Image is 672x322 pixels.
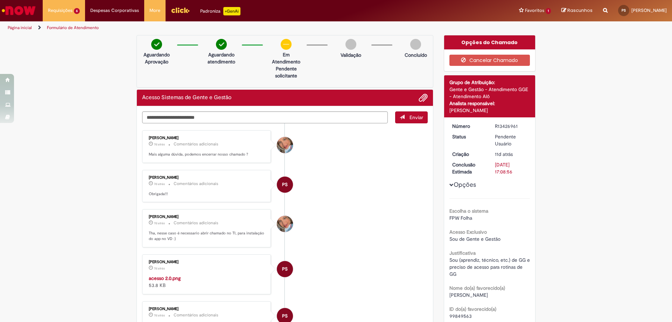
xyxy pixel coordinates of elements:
[444,35,535,49] div: Opções do Chamado
[495,123,527,130] div: R13426961
[149,152,265,157] p: Mais alguma dúvida, podemos encerrar nosso chamado ?
[449,236,500,242] span: Sou de Gente e Gestão
[154,182,165,186] span: 7d atrás
[341,52,361,59] p: Validação
[405,52,427,59] p: Concluído
[154,221,165,225] span: 7d atrás
[449,306,496,312] b: ID do(a) favorecido(a)
[142,95,231,101] h2: Acesso Sistemas de Gente e Gestão Histórico de tíquete
[447,133,490,140] dt: Status
[561,7,593,14] a: Rascunhos
[74,8,80,14] span: 6
[149,260,265,264] div: [PERSON_NAME]
[151,39,162,50] img: check-circle-green.png
[395,111,428,123] button: Enviar
[47,25,99,30] a: Formulário de Atendimento
[409,114,423,121] span: Enviar
[154,221,165,225] time: 22/08/2025 13:11:17
[149,176,265,180] div: [PERSON_NAME]
[447,151,490,158] dt: Criação
[495,133,527,147] div: Pendente Usuário
[449,208,488,214] b: Escolha o sistema
[495,161,527,175] div: [DATE] 17:08:56
[449,229,487,235] b: Acesso Exclusivo
[277,261,293,277] div: Polyana Silva Santos
[142,111,388,123] textarea: Digite sua mensagem aqui...
[525,7,544,14] span: Favoritos
[154,182,165,186] time: 22/08/2025 13:14:17
[216,39,227,50] img: check-circle-green.png
[149,231,265,241] p: Tha, nesse caso é necessario abrir chamado no TI, para instalação do app no VD :)
[449,100,530,107] div: Analista responsável:
[149,307,265,311] div: [PERSON_NAME]
[269,65,303,79] p: Pendente solicitante
[5,21,443,34] ul: Trilhas de página
[200,7,240,15] div: Padroniza
[449,292,488,298] span: [PERSON_NAME]
[449,86,530,100] div: Gente e Gestão - Atendimento GGE - Atendimento Alô
[149,215,265,219] div: [PERSON_NAME]
[149,7,160,14] span: More
[567,7,593,14] span: Rascunhos
[447,123,490,130] dt: Número
[282,261,288,278] span: PS
[223,7,240,15] p: +GenAi
[546,8,551,14] span: 1
[449,313,472,319] span: 99849563
[171,5,190,15] img: click_logo_yellow_360x200.png
[419,93,428,102] button: Adicionar anexos
[8,25,32,30] a: Página inicial
[90,7,139,14] span: Despesas Corporativas
[149,275,181,281] a: acesso 2.0.png
[449,285,505,291] b: Nome do(a) favorecido(a)
[447,161,490,175] dt: Conclusão Estimada
[345,39,356,50] img: img-circle-grey.png
[154,142,165,146] time: 22/08/2025 13:27:45
[622,8,626,13] span: PS
[149,275,265,289] div: 53.8 KB
[269,51,303,65] p: Em Atendimento
[281,39,292,50] img: circle-minus.png
[154,266,165,270] span: 7d atrás
[449,257,531,277] span: Sou (aprendiz, técnico, etc.) de GG e preciso de acesso para rotinas de GG
[449,107,530,114] div: [PERSON_NAME]
[154,142,165,146] span: 7d atrás
[204,51,238,65] p: Aguardando atendimento
[149,191,265,197] p: Obrigada!!!
[48,7,72,14] span: Requisições
[282,176,288,193] span: PS
[140,51,174,65] p: Aguardando Aprovação
[154,313,165,317] span: 7d atrás
[495,151,527,158] div: 19/08/2025 08:54:59
[631,7,667,13] span: [PERSON_NAME]
[495,151,513,157] time: 19/08/2025 08:54:59
[174,181,218,187] small: Comentários adicionais
[410,39,421,50] img: img-circle-grey.png
[149,136,265,140] div: [PERSON_NAME]
[154,313,165,317] time: 22/08/2025 11:45:00
[277,216,293,232] div: Jacqueline Andrade Galani
[174,312,218,318] small: Comentários adicionais
[495,151,513,157] span: 11d atrás
[174,220,218,226] small: Comentários adicionais
[154,266,165,270] time: 22/08/2025 11:45:09
[174,141,218,147] small: Comentários adicionais
[449,55,530,66] button: Cancelar Chamado
[1,4,37,18] img: ServiceNow
[449,250,476,256] b: Justificativa
[449,79,530,86] div: Grupo de Atribuição:
[277,137,293,153] div: Jacqueline Andrade Galani
[449,215,472,221] span: FPW Folha
[277,177,293,193] div: Polyana Silva Santos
